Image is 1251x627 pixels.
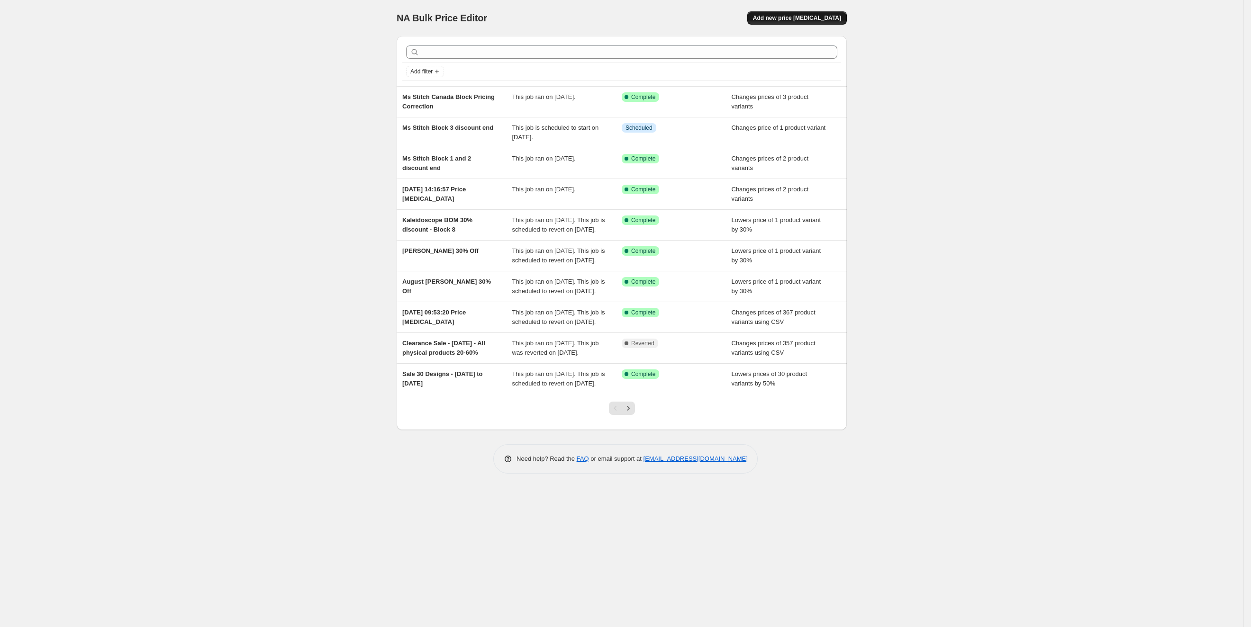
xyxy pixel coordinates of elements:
[512,247,605,264] span: This job ran on [DATE]. This job is scheduled to revert on [DATE].
[625,124,653,132] span: Scheduled
[631,340,654,347] span: Reverted
[747,11,847,25] button: Add new price [MEDICAL_DATA]
[732,186,809,202] span: Changes prices of 2 product variants
[732,309,816,325] span: Changes prices of 367 product variants using CSV
[622,402,635,415] button: Next
[631,370,655,378] span: Complete
[517,455,577,462] span: Need help? Read the
[577,455,589,462] a: FAQ
[512,93,576,100] span: This job ran on [DATE].
[732,124,826,131] span: Changes price of 1 product variant
[644,455,748,462] a: [EMAIL_ADDRESS][DOMAIN_NAME]
[732,278,821,295] span: Lowers price of 1 product variant by 30%
[512,124,599,141] span: This job is scheduled to start on [DATE].
[406,66,444,77] button: Add filter
[402,370,483,387] span: Sale 30 Designs - [DATE] to [DATE]
[402,124,493,131] span: Ms Stitch Block 3 discount end
[512,278,605,295] span: This job ran on [DATE]. This job is scheduled to revert on [DATE].
[402,186,466,202] span: [DATE] 14:16:57 Price [MEDICAL_DATA]
[631,155,655,162] span: Complete
[402,93,495,110] span: Ms Stitch Canada Block Pricing Correction
[631,309,655,316] span: Complete
[732,216,821,233] span: Lowers price of 1 product variant by 30%
[589,455,644,462] span: or email support at
[631,216,655,224] span: Complete
[631,278,655,286] span: Complete
[512,370,605,387] span: This job ran on [DATE]. This job is scheduled to revert on [DATE].
[753,14,841,22] span: Add new price [MEDICAL_DATA]
[410,68,433,75] span: Add filter
[512,155,576,162] span: This job ran on [DATE].
[512,309,605,325] span: This job ran on [DATE]. This job is scheduled to revert on [DATE].
[512,216,605,233] span: This job ran on [DATE]. This job is scheduled to revert on [DATE].
[402,278,491,295] span: August [PERSON_NAME] 30% Off
[609,402,635,415] nav: Pagination
[732,93,809,110] span: Changes prices of 3 product variants
[512,186,576,193] span: This job ran on [DATE].
[402,309,466,325] span: [DATE] 09:53:20 Price [MEDICAL_DATA]
[397,13,487,23] span: NA Bulk Price Editor
[732,247,821,264] span: Lowers price of 1 product variant by 30%
[732,370,807,387] span: Lowers prices of 30 product variants by 50%
[402,155,471,171] span: Ms Stitch Block 1 and 2 discount end
[732,340,816,356] span: Changes prices of 357 product variants using CSV
[402,216,472,233] span: Kaleidoscope BOM 30% discount - Block 8
[732,155,809,171] span: Changes prices of 2 product variants
[631,93,655,101] span: Complete
[512,340,599,356] span: This job ran on [DATE]. This job was reverted on [DATE].
[402,247,479,254] span: [PERSON_NAME] 30% Off
[631,186,655,193] span: Complete
[402,340,485,356] span: Clearance Sale - [DATE] - All physical products 20-60%
[631,247,655,255] span: Complete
